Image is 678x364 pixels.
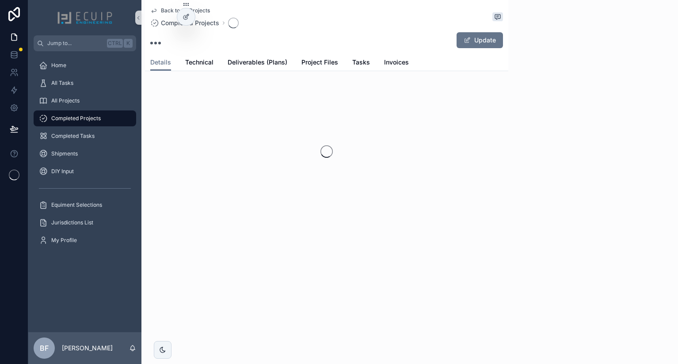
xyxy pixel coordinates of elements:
a: Completed Projects [34,110,136,126]
span: Project Files [301,58,338,67]
a: Invoices [384,54,409,72]
span: Completed Tasks [51,133,95,140]
a: Home [34,57,136,73]
span: Jump to... [47,40,103,47]
a: Jurisdictions List [34,215,136,231]
a: Equiment Selections [34,197,136,213]
span: Details [150,58,171,67]
span: DIY Input [51,168,74,175]
span: Invoices [384,58,409,67]
span: My Profile [51,237,77,244]
a: Deliverables (Plans) [228,54,287,72]
a: Completed Tasks [34,128,136,144]
span: Shipments [51,150,78,157]
span: All Projects [51,97,80,104]
a: Completed Projects [150,19,219,27]
a: Technical [185,54,213,72]
a: DIY Input [34,163,136,179]
span: Deliverables (Plans) [228,58,287,67]
span: Tasks [352,58,370,67]
span: Equiment Selections [51,201,102,209]
span: Ctrl [107,39,123,48]
span: Completed Projects [161,19,219,27]
span: K [125,40,132,47]
a: Shipments [34,146,136,162]
span: Technical [185,58,213,67]
a: My Profile [34,232,136,248]
button: Jump to...CtrlK [34,35,136,51]
a: All Tasks [34,75,136,91]
div: scrollable content [28,51,141,260]
span: All Tasks [51,80,73,87]
a: Tasks [352,54,370,72]
span: BF [40,343,49,353]
a: Project Files [301,54,338,72]
img: App logo [57,11,113,25]
a: All Projects [34,93,136,109]
span: Home [51,62,66,69]
a: Back to All Projects [150,7,210,14]
a: Details [150,54,171,71]
span: Jurisdictions List [51,219,93,226]
p: [PERSON_NAME] [62,344,113,353]
span: Back to All Projects [161,7,210,14]
button: Update [457,32,503,48]
span: Completed Projects [51,115,101,122]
